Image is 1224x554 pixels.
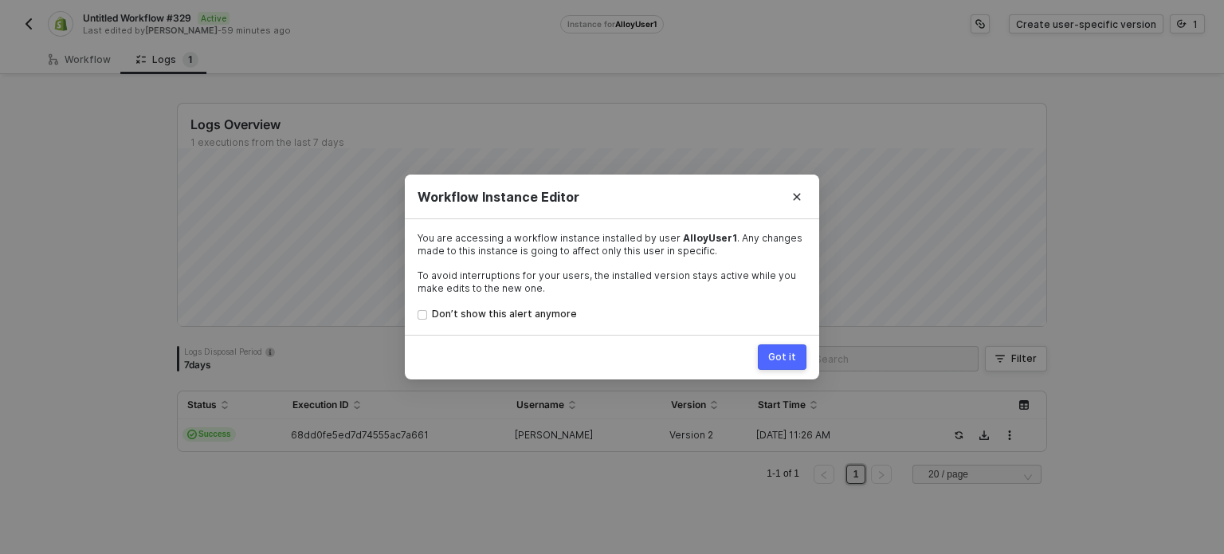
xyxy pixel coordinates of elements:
[53,17,67,31] img: integration-icon
[869,465,894,484] li: Next Page
[432,307,577,322] div: Don’t show this alert anymore
[764,465,802,484] li: 1-1 of 1
[814,465,834,484] button: left
[190,136,1046,149] div: 1 executions from the last 7 days
[507,391,662,419] th: Username
[661,391,748,419] th: Version
[748,429,922,442] div: [DATE] 11:26 AM
[912,465,1042,490] div: Page Size
[187,399,217,411] span: Status
[849,466,864,483] a: 1
[567,19,615,29] span: Instance for
[136,52,198,68] div: Logs
[145,25,218,36] span: [PERSON_NAME]
[418,269,806,294] p: To avoid interruptions for your users, the installed version stays active while you make edits to...
[985,346,1047,371] button: Filter
[1009,14,1163,33] button: Create user-specific version
[815,350,968,367] input: Search
[775,175,819,219] button: Close
[178,391,283,419] th: Status
[190,116,1046,133] div: Logs Overview
[83,11,191,25] span: Untitled Workflow #329
[877,470,886,480] span: right
[22,18,35,30] img: back
[819,470,829,480] span: left
[1177,19,1187,29] span: icon-versioning
[184,346,275,357] div: Logs Disposal Period
[182,52,198,68] sup: 1
[1011,352,1037,365] div: Filter
[1019,400,1029,410] span: icon-table
[758,399,806,411] span: Start Time
[184,359,275,371] div: 7 days
[418,188,806,205] div: Workflow Instance Editor
[292,399,349,411] span: Execution ID
[283,391,506,419] th: Execution ID
[846,465,865,484] li: 1
[187,430,197,439] span: icon-cards
[922,466,1032,483] input: Page Size
[1016,18,1156,31] div: Create user-specific version
[515,429,593,441] span: [PERSON_NAME]
[19,14,38,33] button: back
[188,53,193,65] span: 1
[1170,14,1205,33] button: 1
[979,430,989,440] span: icon-download
[291,429,429,441] span: 68dd0fe5ed7d74555ac7a661
[954,430,963,440] span: icon-success-page
[683,232,737,244] b: AlloyUser1
[671,399,706,411] span: Version
[83,25,559,37] div: Last edited by - 59 minutes ago
[198,12,229,25] span: Active
[615,19,657,29] span: AlloyUser1
[669,429,713,441] span: Version 2
[758,344,806,370] button: Got it
[49,53,111,66] div: Workflow
[748,391,935,419] th: Start Time
[182,427,236,442] span: Success
[928,462,1032,486] span: 20 / page
[871,465,892,484] button: right
[811,465,837,484] li: Previous Page
[1193,18,1198,31] div: 1
[418,232,806,257] p: You are accessing a workflow instance installed by user . Any changes made to this instance is go...
[516,399,564,411] span: Username
[768,351,796,363] div: Got it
